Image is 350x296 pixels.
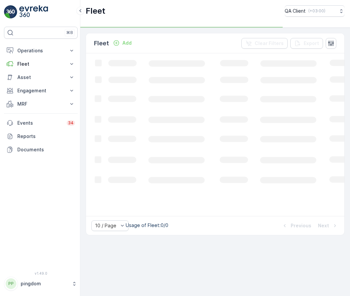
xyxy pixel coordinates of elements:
[122,40,132,46] p: Add
[4,277,78,291] button: PPpingdom
[291,222,311,229] p: Previous
[126,222,168,229] p: Usage of Fleet : 0/0
[4,44,78,57] button: Operations
[4,130,78,143] a: Reports
[4,57,78,71] button: Fleet
[6,278,16,289] div: PP
[110,39,134,47] button: Add
[4,271,78,275] span: v 1.49.0
[68,120,74,126] p: 34
[17,133,75,140] p: Reports
[66,30,73,35] p: ⌘B
[17,47,64,54] p: Operations
[17,120,63,126] p: Events
[94,39,109,48] p: Fleet
[4,97,78,111] button: MRF
[21,280,68,287] p: pingdom
[317,222,339,230] button: Next
[4,116,78,130] a: Events34
[255,40,284,47] p: Clear Filters
[304,40,319,47] p: Export
[17,146,75,153] p: Documents
[281,222,312,230] button: Previous
[241,38,288,49] button: Clear Filters
[17,87,64,94] p: Engagement
[285,8,306,14] p: QA Client
[308,8,325,14] p: ( +03:00 )
[86,6,105,16] p: Fleet
[4,5,17,19] img: logo
[318,222,329,229] p: Next
[19,5,48,19] img: logo_light-DOdMpM7g.png
[17,61,64,67] p: Fleet
[290,38,323,49] button: Export
[285,5,345,17] button: QA Client(+03:00)
[4,143,78,156] a: Documents
[17,101,64,107] p: MRF
[4,71,78,84] button: Asset
[17,74,64,81] p: Asset
[4,84,78,97] button: Engagement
